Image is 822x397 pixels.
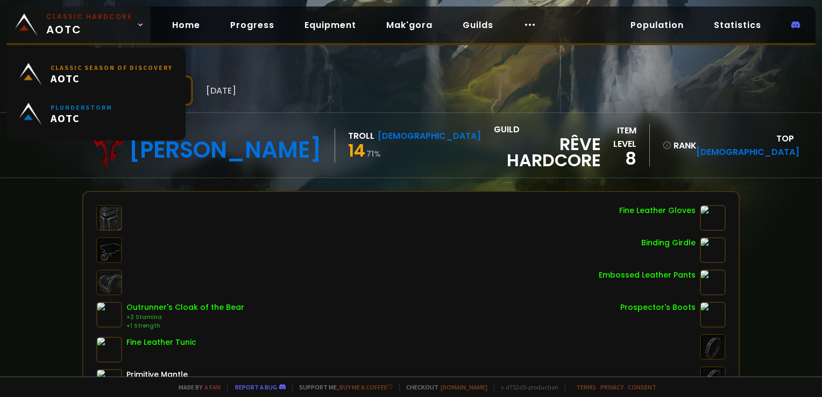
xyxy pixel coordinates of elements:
a: [DOMAIN_NAME] [441,383,487,391]
div: item level [601,124,636,151]
img: item-15501 [96,302,122,328]
span: [DEMOGRAPHIC_DATA] [696,146,799,158]
span: Made by [172,383,221,391]
small: Classic Hardcore [46,12,132,22]
span: Checkout [399,383,487,391]
div: Top [696,132,794,159]
div: guild [494,123,601,168]
span: 14 [348,138,365,162]
small: 71 % [366,148,381,159]
a: Classic Season of DiscoveryAOTC [13,54,179,94]
div: Fine Leather Tunic [126,337,196,348]
small: Plunderstorm [51,103,112,111]
div: Embossed Leather Pants [599,270,696,281]
span: AOTC [51,111,112,125]
div: 8 [601,151,636,167]
a: Report a bug [235,383,277,391]
div: Primitive Mantle [126,369,188,380]
a: Buy me a coffee [339,383,393,391]
span: Rêve Hardcore [494,136,601,168]
div: Binding Girdle [641,237,696,249]
a: Guilds [454,14,502,36]
img: item-4243 [96,337,122,363]
small: Classic Season of Discovery [51,63,173,72]
a: Consent [628,383,656,391]
img: item-4242 [700,270,726,295]
a: Terms [576,383,596,391]
div: Prospector's Boots [620,302,696,313]
span: [DATE] [206,84,236,97]
div: [DEMOGRAPHIC_DATA] [378,129,481,143]
div: rank [663,139,690,152]
img: item-14560 [700,302,726,328]
div: +2 Stamina [126,313,244,322]
span: Support me, [292,383,393,391]
img: item-5275 [700,237,726,263]
a: Classic HardcoreAOTC [6,6,151,43]
a: Mak'gora [378,14,441,36]
a: a fan [204,383,221,391]
div: Stitches [129,129,322,142]
a: Equipment [296,14,365,36]
div: Outrunner's Cloak of the Bear [126,302,244,313]
span: AOTC [51,72,173,85]
img: item-2312 [700,205,726,231]
a: Home [164,14,209,36]
div: +1 Strength [126,322,244,330]
a: Progress [222,14,283,36]
a: Statistics [705,14,770,36]
span: v. d752d5 - production [494,383,558,391]
a: PlunderstormAOTC [13,94,179,134]
div: Fine Leather Gloves [619,205,696,216]
a: Population [622,14,692,36]
a: Privacy [600,383,623,391]
div: [PERSON_NAME] [129,142,322,158]
div: Troll [348,129,374,143]
span: AOTC [46,12,132,38]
